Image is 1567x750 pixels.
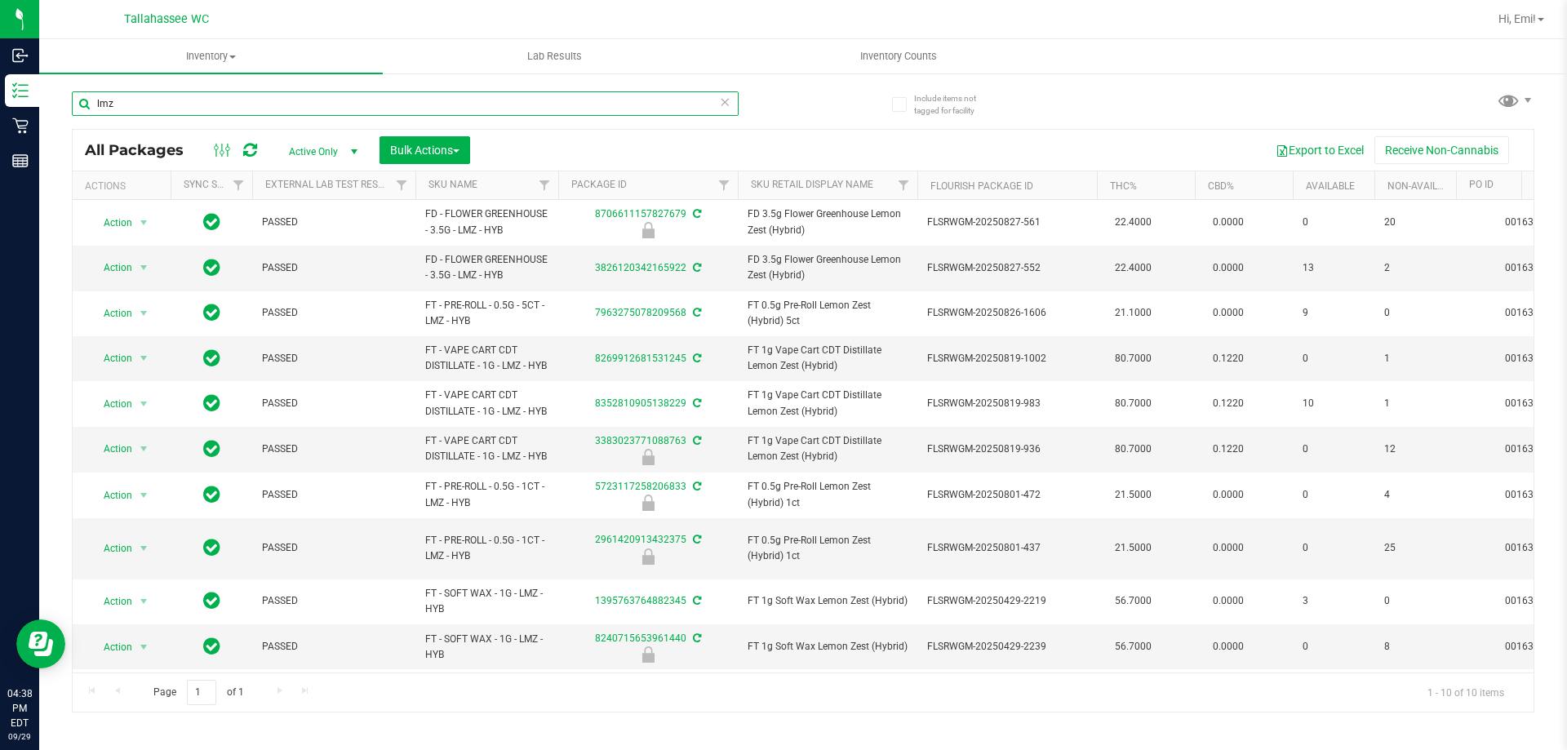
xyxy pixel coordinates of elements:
[1303,540,1365,556] span: 0
[1303,260,1365,276] span: 13
[1384,215,1446,230] span: 20
[748,479,908,510] span: FT 0.5g Pre-Roll Lemon Zest (Hybrid) 1ct
[1384,396,1446,411] span: 1
[1384,639,1446,655] span: 8
[595,632,686,644] a: 8240715653961440
[556,495,740,511] div: Newly Received
[7,686,32,730] p: 04:38 PM EDT
[425,206,548,237] span: FD - FLOWER GREENHOUSE - 3.5G - LMZ - HYB
[927,487,1087,503] span: FLSRWGM-20250801-472
[1505,397,1551,409] a: 00163501
[748,433,908,464] span: FT 1g Vape Cart CDT Distillate Lemon Zest (Hybrid)
[1498,12,1536,25] span: Hi, Emi!
[1384,351,1446,366] span: 1
[425,298,548,329] span: FT - PRE-ROLL - 0.5G - 5CT - LMZ - HYB
[1303,305,1365,321] span: 9
[203,536,220,559] span: In Sync
[1107,392,1160,415] span: 80.7000
[1205,536,1252,560] span: 0.0000
[203,301,220,324] span: In Sync
[748,639,908,655] span: FT 1g Soft Wax Lemon Zest (Hybrid)
[1205,301,1252,325] span: 0.0000
[595,307,686,318] a: 7963275078209568
[595,397,686,409] a: 8352810905138229
[1505,641,1551,652] a: 00163497
[124,12,209,26] span: Tallahassee WC
[262,540,406,556] span: PASSED
[1107,483,1160,507] span: 21.5000
[187,680,216,705] input: 1
[16,619,65,668] iframe: Resource center
[425,586,548,617] span: FT - SOFT WAX - 1G - LMZ - HYB
[1205,256,1252,280] span: 0.0000
[262,639,406,655] span: PASSED
[690,397,701,409] span: Sync from Compliance System
[1107,536,1160,560] span: 21.5000
[425,632,548,663] span: FT - SOFT WAX - 1G - LMZ - HYB
[1205,483,1252,507] span: 0.0000
[1306,180,1355,192] a: Available
[203,437,220,460] span: In Sync
[134,484,154,507] span: select
[1374,136,1509,164] button: Receive Non-Cannabis
[748,388,908,419] span: FT 1g Vape Cart CDT Distillate Lemon Zest (Hybrid)
[383,39,726,73] a: Lab Results
[927,593,1087,609] span: FLSRWGM-20250429-2219
[1384,540,1446,556] span: 25
[690,262,701,273] span: Sync from Compliance System
[690,307,701,318] span: Sync from Compliance System
[265,179,393,190] a: External Lab Test Result
[838,49,959,64] span: Inventory Counts
[1107,301,1160,325] span: 21.1000
[1469,179,1494,190] a: PO ID
[1110,180,1137,192] a: THC%
[927,305,1087,321] span: FLSRWGM-20250826-1606
[12,118,29,134] inline-svg: Retail
[1303,487,1365,503] span: 0
[1505,443,1551,455] a: 00163503
[134,256,154,279] span: select
[89,484,133,507] span: Action
[571,179,627,190] a: Package ID
[262,442,406,457] span: PASSED
[203,589,220,612] span: In Sync
[134,347,154,370] span: select
[89,393,133,415] span: Action
[134,302,154,325] span: select
[39,39,383,73] a: Inventory
[390,144,459,157] span: Bulk Actions
[7,730,32,743] p: 09/29
[748,206,908,237] span: FD 3.5g Flower Greenhouse Lemon Zest (Hybrid)
[1505,262,1551,273] a: 00163503
[595,435,686,446] a: 3383023771088763
[556,222,740,238] div: Newly Received
[380,136,470,164] button: Bulk Actions
[1303,442,1365,457] span: 0
[1107,256,1160,280] span: 22.4000
[89,636,133,659] span: Action
[505,49,604,64] span: Lab Results
[134,636,154,659] span: select
[1303,351,1365,366] span: 0
[690,534,701,545] span: Sync from Compliance System
[1265,136,1374,164] button: Export to Excel
[203,392,220,415] span: In Sync
[1384,260,1446,276] span: 2
[1208,180,1234,192] a: CBD%
[748,533,908,564] span: FT 0.5g Pre-Roll Lemon Zest (Hybrid) 1ct
[1384,593,1446,609] span: 0
[726,39,1070,73] a: Inventory Counts
[89,437,133,460] span: Action
[748,593,908,609] span: FT 1g Soft Wax Lemon Zest (Hybrid)
[690,353,701,364] span: Sync from Compliance System
[262,593,406,609] span: PASSED
[748,343,908,374] span: FT 1g Vape Cart CDT Distillate Lemon Zest (Hybrid)
[262,215,406,230] span: PASSED
[39,49,383,64] span: Inventory
[1505,216,1551,228] a: 00163497
[595,262,686,273] a: 3826120342165922
[428,179,477,190] a: SKU Name
[1107,211,1160,234] span: 22.4000
[1303,593,1365,609] span: 3
[556,646,740,663] div: Newly Received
